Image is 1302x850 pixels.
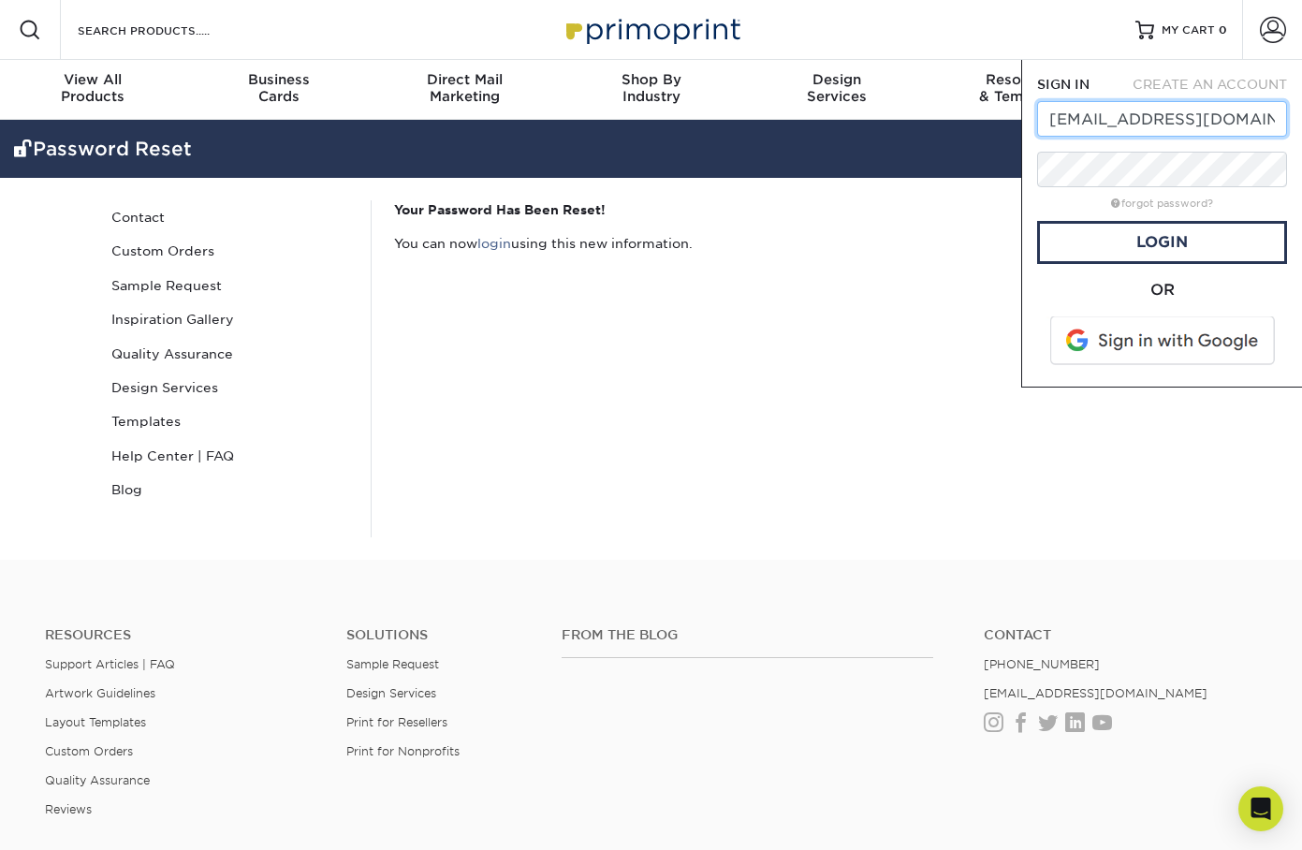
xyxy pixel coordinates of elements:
[186,71,373,88] span: Business
[558,71,744,88] span: Shop By
[1238,786,1283,831] div: Open Intercom Messenger
[372,71,558,105] div: Marketing
[104,371,357,404] a: Design Services
[744,60,930,120] a: DesignServices
[930,71,1117,88] span: Resources
[346,657,439,671] a: Sample Request
[346,715,447,729] a: Print for Resellers
[1037,101,1287,137] input: Email
[45,657,175,671] a: Support Articles | FAQ
[346,686,436,700] a: Design Services
[1037,279,1287,301] div: OR
[104,439,357,473] a: Help Center | FAQ
[477,236,511,251] a: login
[104,269,357,302] a: Sample Request
[346,627,534,643] h4: Solutions
[372,60,558,120] a: Direct MailMarketing
[984,627,1257,643] a: Contact
[558,60,744,120] a: Shop ByIndustry
[1037,77,1090,92] span: SIGN IN
[930,71,1117,105] div: & Templates
[346,744,460,758] a: Print for Nonprofits
[558,9,745,50] img: Primoprint
[394,234,1191,253] p: You can now using this new information.
[372,71,558,88] span: Direct Mail
[104,302,357,336] a: Inspiration Gallery
[186,60,373,120] a: BusinessCards
[45,627,318,643] h4: Resources
[1037,221,1287,264] a: Login
[104,200,357,234] a: Contact
[45,686,155,700] a: Artwork Guidelines
[930,60,1117,120] a: Resources& Templates
[1162,22,1215,38] span: MY CART
[186,71,373,105] div: Cards
[5,793,159,843] iframe: Google Customer Reviews
[562,627,933,643] h4: From the Blog
[984,686,1207,700] a: [EMAIL_ADDRESS][DOMAIN_NAME]
[104,404,357,438] a: Templates
[744,71,930,105] div: Services
[1133,77,1287,92] span: CREATE AN ACCOUNT
[45,715,146,729] a: Layout Templates
[104,234,357,268] a: Custom Orders
[45,773,150,787] a: Quality Assurance
[394,202,606,217] strong: Your Password Has Been Reset!
[76,19,258,41] input: SEARCH PRODUCTS.....
[104,473,357,506] a: Blog
[1219,23,1227,37] span: 0
[744,71,930,88] span: Design
[104,337,357,371] a: Quality Assurance
[558,71,744,105] div: Industry
[1111,198,1213,210] a: forgot password?
[45,744,133,758] a: Custom Orders
[984,657,1100,671] a: [PHONE_NUMBER]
